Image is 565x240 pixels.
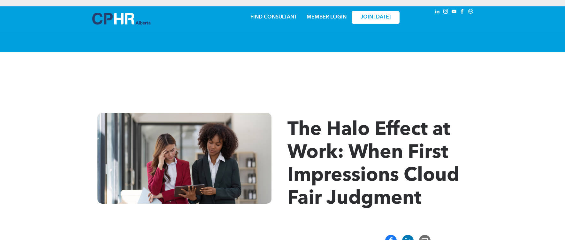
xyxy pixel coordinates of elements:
[442,8,449,17] a: instagram
[250,15,297,20] a: FIND CONSULTANT
[92,13,150,25] img: A blue and white logo for cp alberta
[459,8,466,17] a: facebook
[434,8,441,17] a: linkedin
[307,15,347,20] a: MEMBER LOGIN
[287,120,459,208] span: The Halo Effect at Work: When First Impressions Cloud Fair Judgment
[352,11,400,24] a: JOIN [DATE]
[451,8,458,17] a: youtube
[361,14,391,20] span: JOIN [DATE]
[467,8,474,17] a: Social network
